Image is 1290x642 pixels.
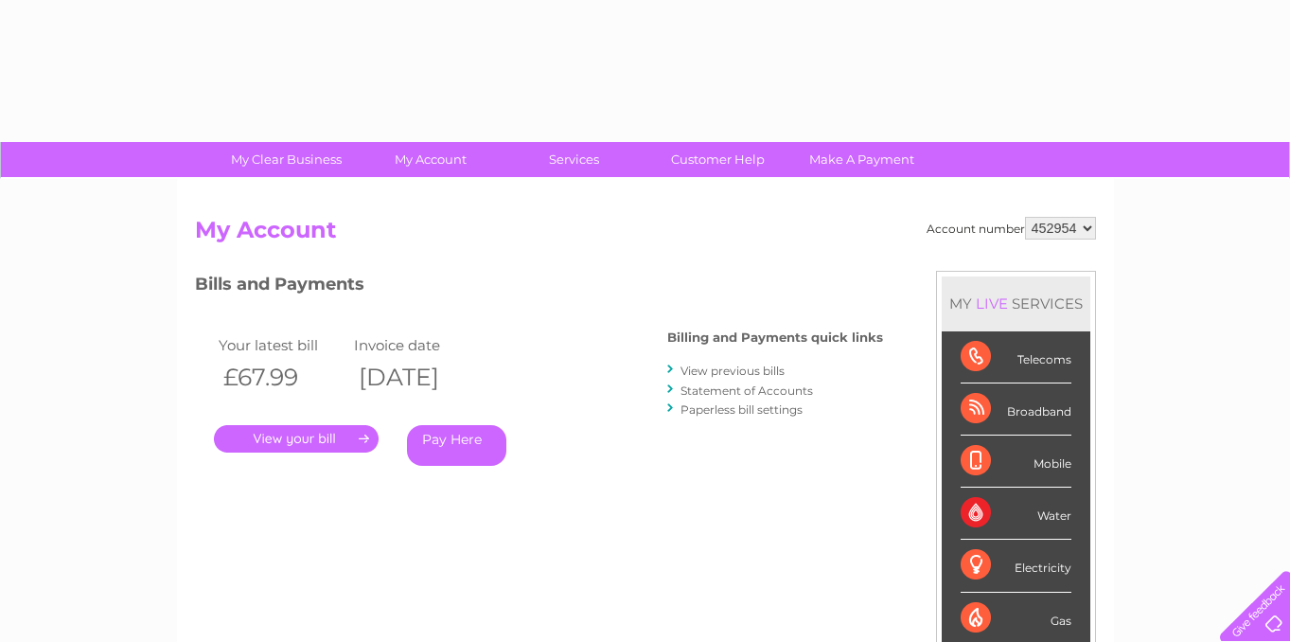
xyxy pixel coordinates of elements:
[680,383,813,398] a: Statement of Accounts
[927,217,1096,240] div: Account number
[214,425,379,453] a: .
[667,330,883,345] h4: Billing and Payments quick links
[496,142,652,177] a: Services
[195,217,1096,253] h2: My Account
[961,436,1071,488] div: Mobile
[942,276,1090,330] div: MY SERVICES
[208,142,364,177] a: My Clear Business
[680,402,803,417] a: Paperless bill settings
[349,358,486,397] th: [DATE]
[972,294,1012,312] div: LIVE
[214,358,350,397] th: £67.99
[640,142,796,177] a: Customer Help
[195,271,883,304] h3: Bills and Payments
[407,425,506,466] a: Pay Here
[961,488,1071,540] div: Water
[214,332,350,358] td: Your latest bill
[784,142,940,177] a: Make A Payment
[961,540,1071,592] div: Electricity
[349,332,486,358] td: Invoice date
[961,331,1071,383] div: Telecoms
[961,383,1071,436] div: Broadband
[680,364,785,378] a: View previous bills
[352,142,508,177] a: My Account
